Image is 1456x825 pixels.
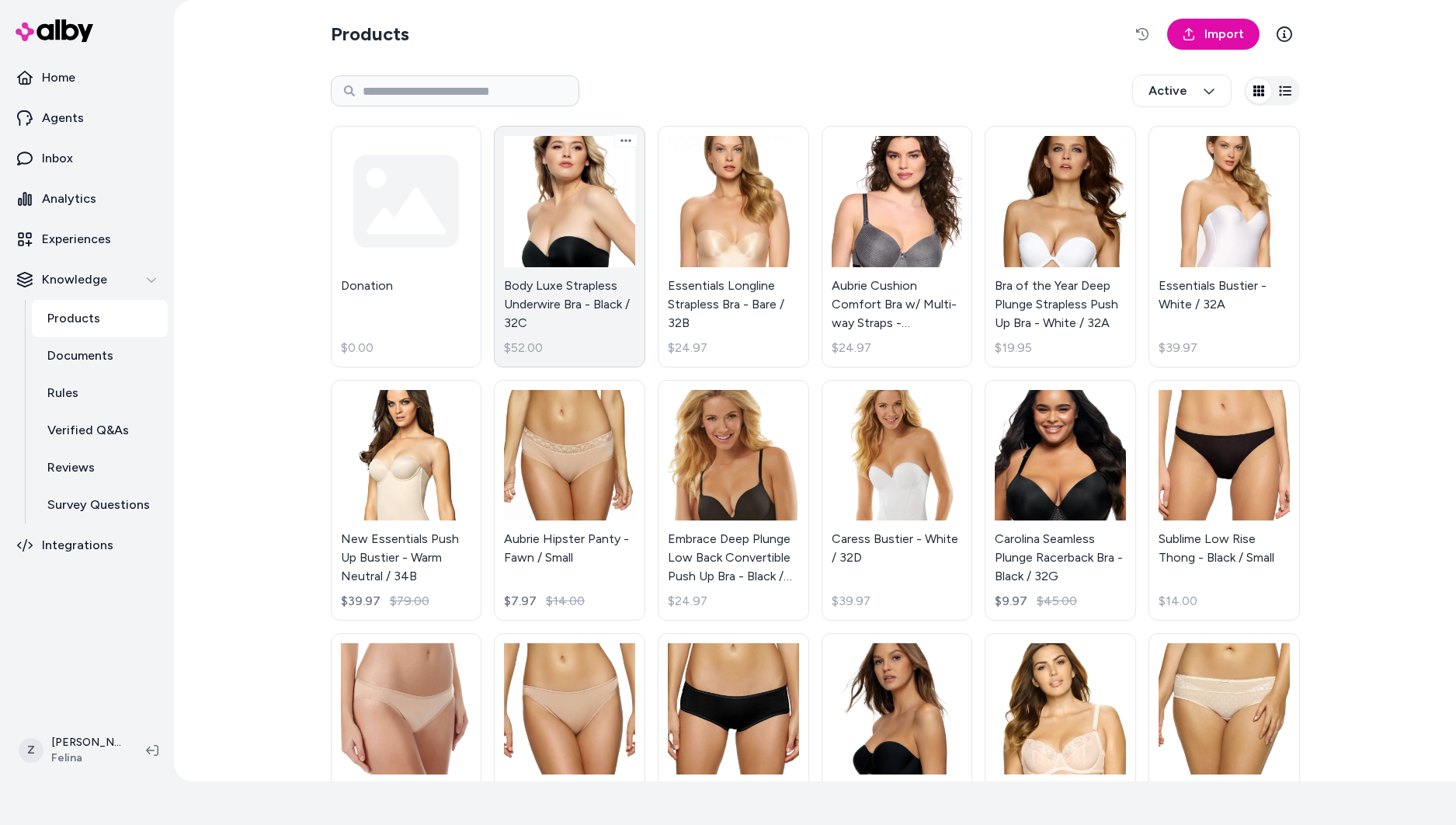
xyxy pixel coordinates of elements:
[47,384,78,402] p: Rules
[47,421,129,440] p: Verified Q&As
[6,221,168,258] a: Experiences
[985,380,1136,621] a: Carolina Seamless Plunge Racerback Bra - Black / 32GCarolina Seamless Plunge Racerback Bra - Blac...
[1167,19,1260,50] a: Import
[822,126,973,367] a: Aubrie Cushion Comfort Bra w/ Multi-way Straps - Gray Heather / 32CAubrie Cushion Comfort Bra w/ ...
[51,735,121,750] p: [PERSON_NAME]
[47,346,113,365] p: Documents
[32,337,168,374] a: Documents
[1204,25,1244,44] span: Import
[42,68,75,87] p: Home
[494,380,645,621] a: Aubrie Hipster Panty - Fawn / SmallAubrie Hipster Panty - Fawn / Small$7.97$14.00
[42,109,84,127] p: Agents
[32,300,168,337] a: Products
[1132,75,1232,107] button: Active
[42,190,96,208] p: Analytics
[1148,380,1300,621] a: Sublime Low Rise Thong - Black / SmallSublime Low Rise Thong - Black / Small$14.00
[985,126,1136,367] a: Bra of the Year Deep Plunge Strapless Push Up Bra - White / 32ABra of the Year Deep Plunge Strapl...
[19,738,43,763] span: Z
[658,380,809,621] a: Embrace Deep Plunge Low Back Convertible Push Up Bra - Black / 32BEmbrace Deep Plunge Low Back Co...
[6,527,168,564] a: Integrations
[47,458,95,477] p: Reviews
[6,180,168,218] a: Analytics
[42,149,73,168] p: Inbox
[822,380,973,621] a: Caress Bustier - White / 32DCaress Bustier - White / 32D$39.97
[6,99,168,137] a: Agents
[51,750,121,766] span: Felina
[6,59,168,96] a: Home
[1148,126,1300,367] a: Essentials Bustier - White / 32AEssentials Bustier - White / 32A$39.97
[42,536,113,555] p: Integrations
[32,449,168,486] a: Reviews
[331,22,409,47] h2: Products
[32,374,168,412] a: Rules
[47,496,150,514] p: Survey Questions
[16,19,93,42] img: alby Logo
[6,140,168,177] a: Inbox
[494,126,645,367] a: Body Luxe Strapless Underwire Bra - Black / 32CBody Luxe Strapless Underwire Bra - Black / 32C$52.00
[42,270,107,289] p: Knowledge
[331,380,482,621] a: New Essentials Push Up Bustier - Warm Neutral / 34BNew Essentials Push Up Bustier - Warm Neutral ...
[47,309,100,328] p: Products
[9,726,134,775] button: Z[PERSON_NAME]Felina
[6,261,168,298] button: Knowledge
[658,126,809,367] a: Essentials Longline Strapless Bra - Bare / 32BEssentials Longline Strapless Bra - Bare / 32B$24.97
[32,412,168,449] a: Verified Q&As
[331,126,482,367] a: Donation$0.00
[32,486,168,524] a: Survey Questions
[42,230,111,249] p: Experiences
